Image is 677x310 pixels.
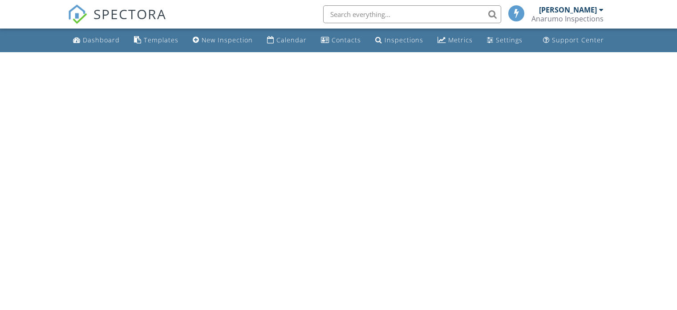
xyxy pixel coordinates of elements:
div: Contacts [332,36,361,44]
span: SPECTORA [93,4,166,23]
div: Metrics [448,36,473,44]
a: New Inspection [189,32,256,49]
div: New Inspection [202,36,253,44]
a: Settings [483,32,526,49]
a: Metrics [434,32,476,49]
a: Inspections [372,32,427,49]
a: Dashboard [69,32,123,49]
div: [PERSON_NAME] [539,5,597,14]
div: Settings [496,36,523,44]
img: The Best Home Inspection Software - Spectora [68,4,87,24]
div: Calendar [276,36,307,44]
div: Support Center [552,36,604,44]
input: Search everything... [323,5,501,23]
a: Contacts [317,32,365,49]
a: Calendar [264,32,310,49]
div: Dashboard [83,36,120,44]
div: Templates [144,36,178,44]
a: SPECTORA [68,12,166,31]
div: Inspections [385,36,423,44]
a: Support Center [539,32,608,49]
div: Anarumo Inspections [531,14,604,23]
a: Templates [130,32,182,49]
